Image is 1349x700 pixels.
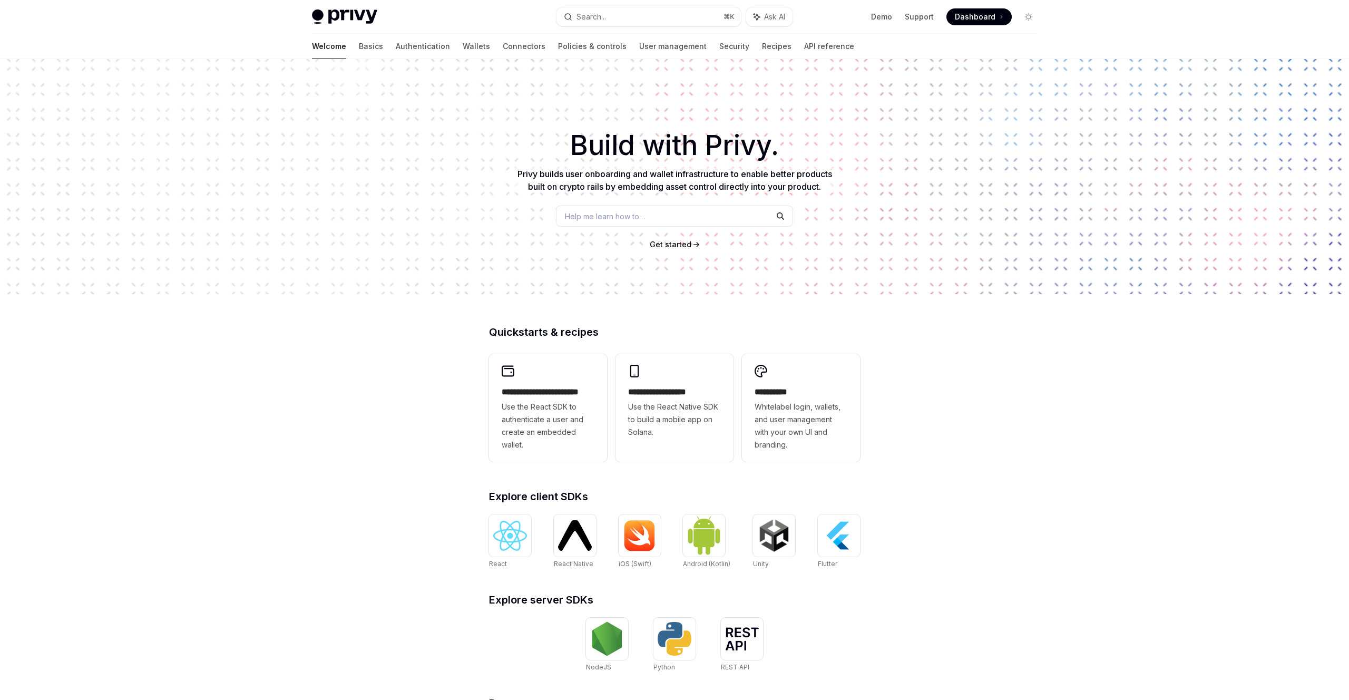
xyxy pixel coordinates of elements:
[554,560,593,568] span: React Native
[755,401,847,451] span: Whitelabel login, wallets, and user management with your own UI and branding.
[558,520,592,550] img: React Native
[628,401,721,439] span: Use the React Native SDK to build a mobile app on Solana.
[742,354,860,462] a: **** *****Whitelabel login, wallets, and user management with your own UI and branding.
[653,618,696,673] a: PythonPython
[489,491,588,502] span: Explore client SDKs
[558,34,627,59] a: Policies & controls
[764,12,785,22] span: Ask AI
[905,12,934,22] a: Support
[615,354,734,462] a: **** **** **** ***Use the React Native SDK to build a mobile app on Solana.
[724,13,735,21] span: ⌘ K
[725,627,759,650] img: REST API
[818,514,860,569] a: FlutterFlutter
[946,8,1012,25] a: Dashboard
[396,34,450,59] a: Authentication
[687,516,721,555] img: Android (Kotlin)
[639,34,707,59] a: User management
[586,618,628,673] a: NodeJSNodeJS
[489,595,593,605] span: Explore server SDKs
[590,622,624,656] img: NodeJS
[619,560,651,568] span: iOS (Swift)
[1020,8,1037,25] button: Toggle dark mode
[312,9,377,24] img: light logo
[489,327,599,337] span: Quickstarts & recipes
[623,520,657,551] img: iOS (Swift)
[719,34,749,59] a: Security
[871,12,892,22] a: Demo
[503,34,545,59] a: Connectors
[556,7,741,26] button: Search...⌘K
[658,622,691,656] img: Python
[721,618,763,673] a: REST APIREST API
[683,560,730,568] span: Android (Kotlin)
[570,136,779,155] span: Build with Privy.
[619,514,661,569] a: iOS (Swift)iOS (Swift)
[955,12,995,22] span: Dashboard
[746,7,793,26] button: Ask AI
[502,401,594,451] span: Use the React SDK to authenticate a user and create an embedded wallet.
[753,560,769,568] span: Unity
[517,169,832,192] span: Privy builds user onboarding and wallet infrastructure to enable better products built on crypto ...
[586,663,611,671] span: NodeJS
[359,34,383,59] a: Basics
[576,11,606,23] div: Search...
[804,34,854,59] a: API reference
[683,514,730,569] a: Android (Kotlin)Android (Kotlin)
[753,514,795,569] a: UnityUnity
[489,560,507,568] span: React
[565,211,645,222] span: Help me learn how to…
[822,519,856,552] img: Flutter
[650,240,691,249] span: Get started
[463,34,490,59] a: Wallets
[653,663,675,671] span: Python
[762,34,791,59] a: Recipes
[650,239,691,250] a: Get started
[554,514,596,569] a: React NativeReact Native
[493,521,527,551] img: React
[489,514,531,569] a: ReactReact
[757,519,791,552] img: Unity
[721,663,749,671] span: REST API
[312,34,346,59] a: Welcome
[818,560,837,568] span: Flutter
